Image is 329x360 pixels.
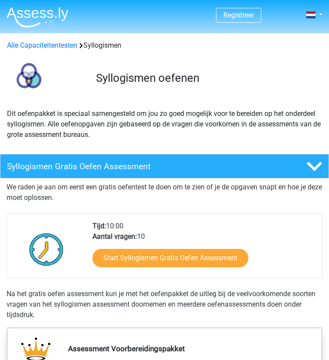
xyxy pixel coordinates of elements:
[24,227,69,271] img: Klok
[93,222,106,230] b: Tijd:
[223,11,254,19] a: Registreer
[7,182,322,203] p: We raden je aan om eerst een gratis oefentest te doen om te zien of je de opgaven snapt en hoe je...
[86,221,322,278] div: 10:00 10
[7,58,51,101] img: syllogismen
[7,7,69,28] img: Assessly
[93,249,248,267] a: Start Syllogismen Gratis Oefen Assessment
[93,232,137,241] b: Aantal vragen:
[96,71,316,85] h3: Syllogismen oefenen
[7,41,77,49] a: Alle Capaciteitentesten
[3,40,326,51] div: Syllogismen
[7,289,322,320] div: Na het gratis oefen assessment kun je met het oefenpakket de uitleg bij de veelvoorkomende soorte...
[7,154,322,178] a: Syllogismen Gratis Oefen Assessment
[7,108,322,140] p: Dit oefenpakket is speciaal samengesteld om jou zo goed mogelijk voor te bereiden op het onderdee...
[7,161,267,171] h4: Syllogismen Gratis Oefen Assessment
